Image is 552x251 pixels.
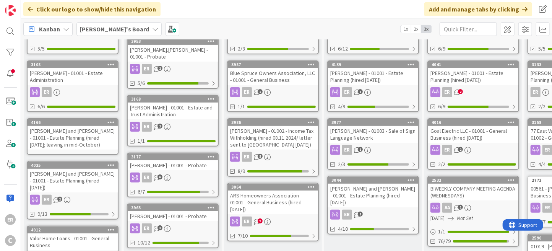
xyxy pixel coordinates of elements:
[358,212,363,217] span: 1
[421,25,432,33] span: 3x
[428,227,518,236] div: 1/1
[128,122,218,132] div: ER
[440,22,497,36] input: Quick Filter...
[27,118,119,155] a: 4166[PERSON_NAME] and [PERSON_NAME] - 01001 - Estate Planning (hired [DATE]; leaving in mid-October)
[427,176,519,247] a: 2532BIWEEKLY COMPANY MEETING AGENDA (WEDNESDAYS)AA[DATE]Not Set1/176/79
[432,120,518,125] div: 4016
[128,153,218,160] div: 3177
[128,45,218,62] div: [PERSON_NAME].[PERSON_NAME] - 01001 - Probate
[5,214,16,225] div: ER
[228,191,318,214] div: ARS Homeowners Association - 01001 - General Business (hired [DATE])
[438,237,451,245] span: 76/79
[428,119,518,126] div: 4016
[138,137,145,145] span: 1/1
[228,68,318,85] div: Blue Spruce Owners Association, LLC - 01001 - General Business
[227,118,319,177] a: 3986[PERSON_NAME] - 01002 - Income Tax Withholding (hired 08.11.2024/ letter sent to [GEOGRAPHIC_...
[138,188,145,196] span: 6/7
[430,214,445,222] span: [DATE]
[128,223,218,233] div: ER
[538,45,546,53] span: 5/5
[57,197,62,202] span: 2
[231,184,318,190] div: 3064
[39,24,60,34] span: Kanban
[428,145,518,155] div: ER
[157,66,162,71] span: 1
[5,235,16,246] div: C
[128,103,218,119] div: [PERSON_NAME] - 01001 - Estate and Trust Administration
[428,68,518,85] div: [PERSON_NAME] - 01001 - Estate Planning (hired [DATE])
[427,118,519,170] a: 4016Goal Electric LLC - 01001 - General Business (hired [DATE])ER2/2
[128,153,218,170] div: 3177[PERSON_NAME] - 01001 - Probate
[131,39,218,44] div: 3953
[242,217,252,227] div: ER
[328,119,418,126] div: 3977
[328,87,418,97] div: ER
[128,38,218,45] div: 3953
[538,218,546,226] span: 6/7
[227,60,319,112] a: 3987Blue Spruce Owners Association, LLC - 01001 - General BusinessER1/1
[31,227,118,233] div: 4012
[328,61,418,68] div: 4139
[428,61,518,85] div: 4041[PERSON_NAME] - 01001 - Estate Planning (hired [DATE])
[138,239,150,247] span: 10/12
[258,154,263,159] span: 5
[338,103,345,111] span: 4/9
[238,103,245,111] span: 1/1
[128,204,218,211] div: 3963
[238,232,248,240] span: 7/10
[428,177,518,184] div: 2532
[231,120,318,125] div: 3986
[428,126,518,143] div: Goal Electric LLC - 01001 - General Business (hired [DATE])
[31,62,118,67] div: 3108
[228,119,318,150] div: 3986[PERSON_NAME] - 01002 - Income Tax Withholding (hired 08.11.2024/ letter sent to [GEOGRAPHIC_...
[228,119,318,126] div: 3986
[142,64,152,74] div: ER
[128,96,218,103] div: 3168
[442,145,452,155] div: ER
[131,154,218,160] div: 3177
[128,173,218,183] div: ER
[238,167,245,175] span: 8/9
[5,5,16,16] img: Visit kanbanzone.com
[328,177,418,184] div: 3044
[538,103,546,111] span: 2/2
[228,184,318,191] div: 3064
[342,145,352,155] div: ER
[228,126,318,150] div: [PERSON_NAME] - 01002 - Income Tax Withholding (hired 08.11.2024/ letter sent to [GEOGRAPHIC_DATA...
[127,204,219,248] a: 3963[PERSON_NAME] - 01001 - ProbateER10/12
[342,87,352,97] div: ER
[328,177,418,207] div: 3044[PERSON_NAME] and [PERSON_NAME] - 01001 - Estate Planning (hired [DATE])
[328,61,418,85] div: 4139[PERSON_NAME] - 01001 - Estate Planning (hired [DATE])
[424,2,532,16] div: Add and manage tabs by clicking
[27,161,119,220] a: 4025[PERSON_NAME] and [PERSON_NAME] - 01001 - Estate Planning (hired [DATE])ER9/13
[438,45,445,53] span: 6/9
[28,87,118,97] div: ER
[28,119,118,126] div: 4166
[142,223,152,233] div: ER
[131,205,218,210] div: 3963
[42,87,52,97] div: ER
[228,152,318,162] div: ER
[358,147,363,152] span: 1
[42,195,52,205] div: ER
[28,61,118,85] div: 3108[PERSON_NAME] - 01001 - Estate Administration
[438,103,445,111] span: 6/9
[227,183,319,241] a: 3064ARS Homeowners Association - 01001 - General Business (hired [DATE])ER7/10
[242,152,252,162] div: ER
[432,62,518,67] div: 4041
[458,147,463,152] span: 2
[128,38,218,62] div: 3953[PERSON_NAME].[PERSON_NAME] - 01001 - Probate
[327,176,419,235] a: 3044[PERSON_NAME] and [PERSON_NAME] - 01001 - Estate Planning (hired [DATE])ER4/10
[231,62,318,67] div: 3987
[427,60,519,112] a: 4041[PERSON_NAME] - 01001 - Estate Planning (hired [DATE])ER6/9
[157,225,162,230] span: 3
[428,184,518,200] div: BIWEEKLY COMPANY MEETING AGENDA (WEDNESDAYS)
[428,203,518,213] div: AA
[338,160,345,168] span: 2/3
[328,126,418,143] div: [PERSON_NAME] - 01003 - Sale of Sign Language Network
[428,87,518,97] div: ER
[128,64,218,74] div: ER
[428,119,518,143] div: 4016Goal Electric LLC - 01001 - General Business (hired [DATE])
[157,124,162,129] span: 1
[458,89,463,94] span: 2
